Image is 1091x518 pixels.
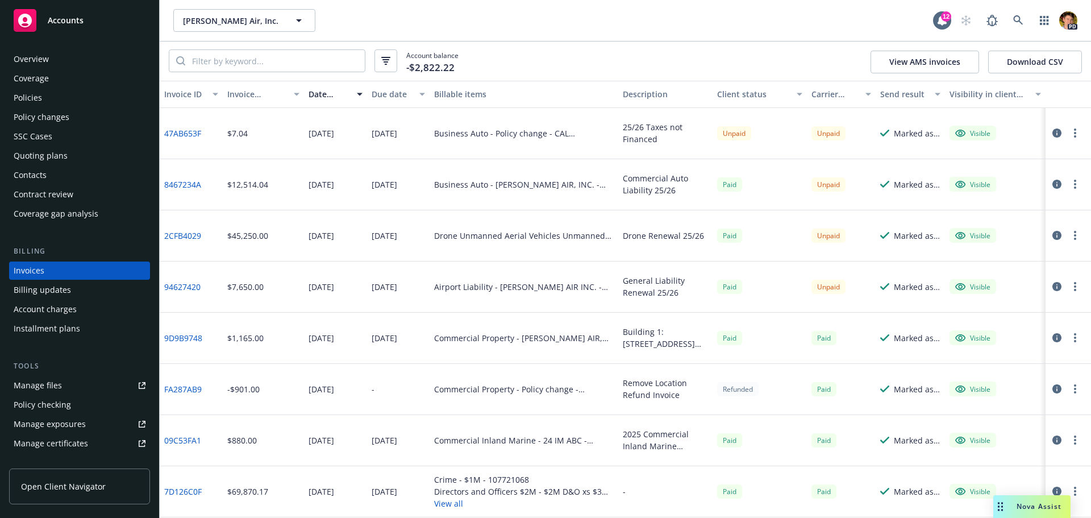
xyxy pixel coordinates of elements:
[372,230,397,242] div: [DATE]
[434,88,614,100] div: Billable items
[309,383,334,395] div: [DATE]
[981,9,1003,32] a: Report a Bug
[623,230,704,242] div: Drone Renewal 25/26
[1007,9,1030,32] a: Search
[811,484,836,499] div: Paid
[227,434,257,446] div: $880.00
[713,81,807,108] button: Client status
[372,434,397,446] div: [DATE]
[717,382,759,396] div: Refunded
[434,332,614,344] div: Commercial Property - [PERSON_NAME] AIR, INC. - PPYF15310303-003
[434,486,614,498] div: Directors and Officers $2M - $2M D&O xs $3M D&O Limit - CEL-XPRV-2400171-00
[811,177,846,192] div: Unpaid
[717,280,742,294] span: Paid
[955,230,990,241] div: Visible
[164,230,201,242] a: 2CFB4029
[811,88,859,100] div: Carrier status
[434,474,614,486] div: Crime - $1M - 107721068
[876,81,945,108] button: Send result
[894,179,940,190] div: Marked as sent
[227,88,288,100] div: Invoice amount
[14,205,98,223] div: Coverage gap analysis
[372,127,397,139] div: [DATE]
[185,50,365,72] input: Filter by keyword...
[183,15,281,27] span: [PERSON_NAME] Air, Inc.
[309,179,334,190] div: [DATE]
[1033,9,1056,32] a: Switch app
[9,108,150,126] a: Policy changes
[623,172,708,196] div: Commercial Auto Liability 25/26
[955,9,977,32] a: Start snowing
[14,69,49,88] div: Coverage
[227,230,268,242] div: $45,250.00
[164,434,201,446] a: 09C53FA1
[9,147,150,165] a: Quoting plans
[955,384,990,394] div: Visible
[9,5,150,36] a: Accounts
[372,88,413,100] div: Due date
[9,246,150,257] div: Billing
[173,9,315,32] button: [PERSON_NAME] Air, Inc.
[717,88,790,100] div: Client status
[9,205,150,223] a: Coverage gap analysis
[223,81,305,108] button: Invoice amount
[9,262,150,280] a: Invoices
[309,332,334,344] div: [DATE]
[623,326,708,350] div: Building 1: [STREET_ADDRESS][GEOGRAPHIC_DATA][PERSON_NAME] 2: [STREET_ADDRESS][GEOGRAPHIC_DATA][P...
[430,81,618,108] button: Billable items
[623,275,708,299] div: General Liability Renewal 25/26
[14,376,62,395] div: Manage files
[9,166,150,184] a: Contacts
[9,434,150,453] a: Manage certificates
[48,16,84,25] span: Accounts
[227,281,264,293] div: $7,650.00
[14,127,52,146] div: SSC Cases
[988,51,1082,73] button: Download CSV
[955,281,990,292] div: Visible
[811,433,836,447] div: Paid
[304,81,367,108] button: Date issued
[309,127,334,139] div: [DATE]
[811,126,846,140] div: Unpaid
[372,332,397,344] div: [DATE]
[9,415,150,433] span: Manage exposures
[950,88,1028,100] div: Visibility in client dash
[9,360,150,372] div: Tools
[367,81,430,108] button: Due date
[9,300,150,318] a: Account charges
[717,229,742,243] div: Paid
[9,320,150,338] a: Installment plans
[14,166,47,184] div: Contacts
[309,486,334,498] div: [DATE]
[993,495,1071,518] button: Nova Assist
[623,121,708,145] div: 25/26 Taxes not Financed
[811,382,836,396] div: Paid
[807,81,876,108] button: Carrier status
[871,51,979,73] button: View AMS invoices
[9,396,150,414] a: Policy checking
[9,89,150,107] a: Policies
[406,51,459,72] span: Account balance
[894,332,940,344] div: Marked as sent
[406,60,455,75] span: -$2,822.22
[434,127,614,139] div: Business Auto - Policy change - CAL H25142822-007
[227,179,268,190] div: $12,514.04
[955,128,990,138] div: Visible
[894,383,940,395] div: Marked as sent
[372,486,397,498] div: [DATE]
[811,331,836,345] span: Paid
[894,281,940,293] div: Marked as sent
[623,428,708,452] div: 2025 Commercial Inland Marine Renewal – [PERSON_NAME] Air, Inc.
[14,454,67,472] div: Manage BORs
[14,108,69,126] div: Policy changes
[717,177,742,192] span: Paid
[717,331,742,345] div: Paid
[623,486,626,498] div: -
[164,486,202,498] a: 7D126C0F
[372,383,374,395] div: -
[434,179,614,190] div: Business Auto - [PERSON_NAME] AIR, INC. - CAL H25142822-007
